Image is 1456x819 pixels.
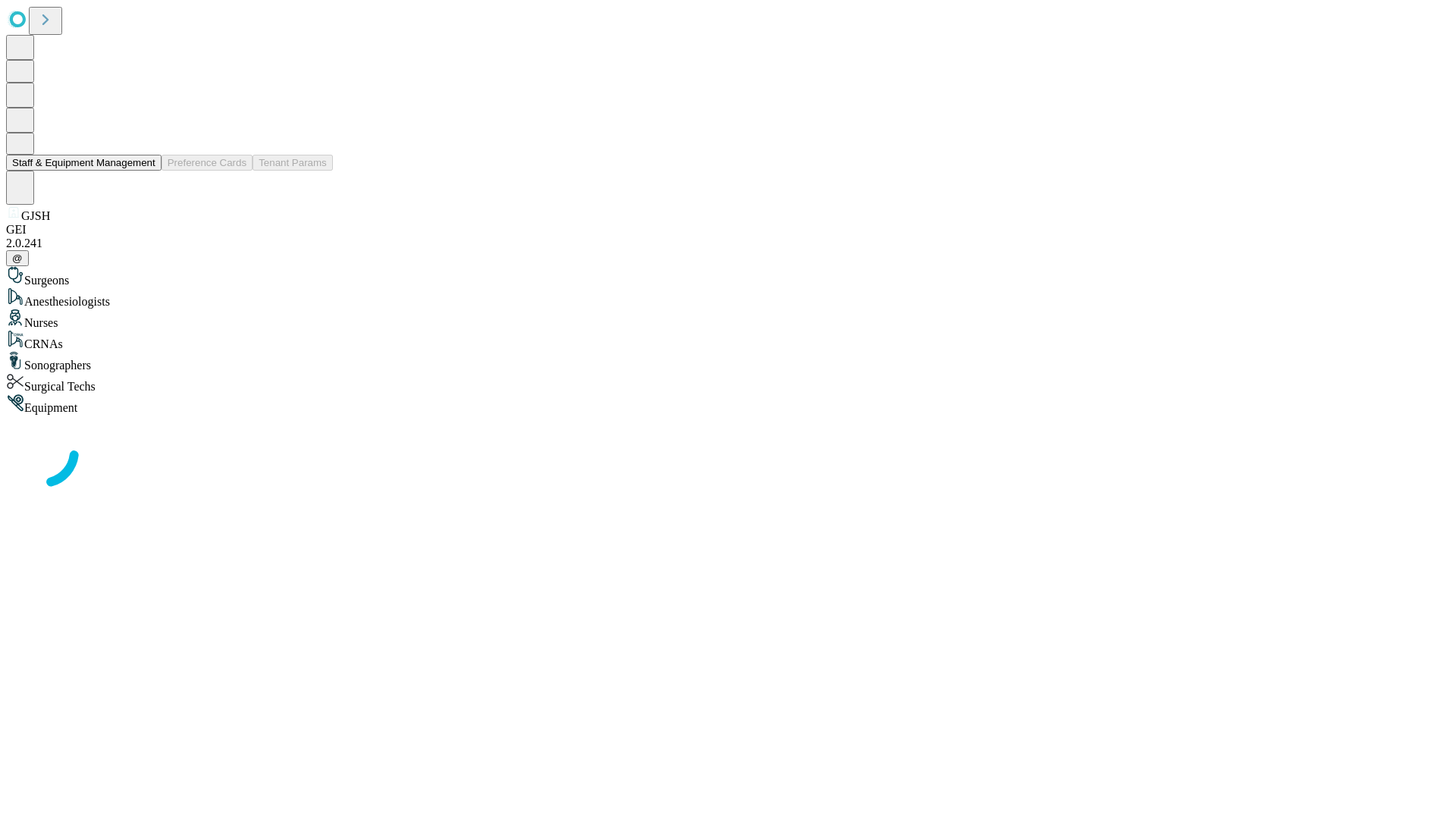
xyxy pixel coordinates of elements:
[6,372,1450,394] div: Surgical Techs
[6,237,1450,250] div: 2.0.241
[6,394,1450,415] div: Equipment
[21,209,50,222] span: GJSH
[162,155,253,171] button: Preference Cards
[6,250,29,266] button: @
[6,155,162,171] button: Staff & Equipment Management
[6,266,1450,287] div: Surgeons
[12,253,23,264] span: @
[6,309,1450,330] div: Nurses
[6,287,1450,309] div: Anesthesiologists
[6,223,1450,237] div: GEI
[6,330,1450,351] div: CRNAs
[6,351,1450,372] div: Sonographers
[253,155,333,171] button: Tenant Params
